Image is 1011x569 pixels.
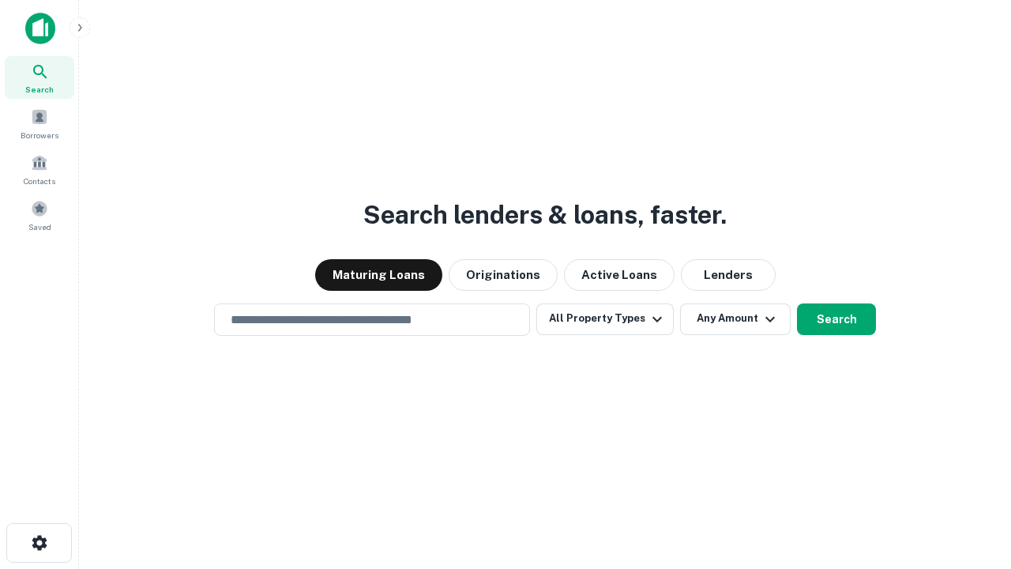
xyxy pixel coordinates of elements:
[24,175,55,187] span: Contacts
[536,303,674,335] button: All Property Types
[932,443,1011,518] iframe: Chat Widget
[681,259,776,291] button: Lenders
[25,13,55,44] img: capitalize-icon.png
[5,102,74,145] a: Borrowers
[25,83,54,96] span: Search
[449,259,558,291] button: Originations
[797,303,876,335] button: Search
[28,220,51,233] span: Saved
[21,129,58,141] span: Borrowers
[315,259,442,291] button: Maturing Loans
[5,148,74,190] a: Contacts
[680,303,791,335] button: Any Amount
[363,196,727,234] h3: Search lenders & loans, faster.
[5,194,74,236] a: Saved
[5,56,74,99] a: Search
[564,259,675,291] button: Active Loans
